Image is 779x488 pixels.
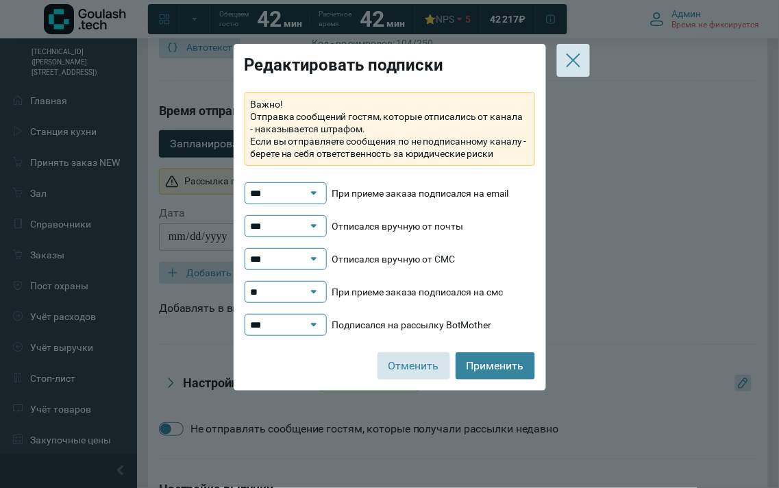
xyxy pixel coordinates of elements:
[245,182,535,204] li: При приеме заказа подписался на email
[251,98,529,160] span: Важно! Отправка сообщений гостям, которые отписались от канала - наказывается штрафом. Если вы от...
[378,352,450,380] button: Отменить
[456,352,535,380] button: Применить
[245,55,535,75] h4: Редактировать подписки
[467,358,524,374] span: Применить
[388,358,439,374] span: Отменить
[245,281,535,303] li: При приеме заказа подписался на смс
[245,215,535,237] li: Отписался вручную от почты
[245,248,535,270] li: Отписался вручную от СМС
[245,314,535,336] li: Подписался на рассылку BotMother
